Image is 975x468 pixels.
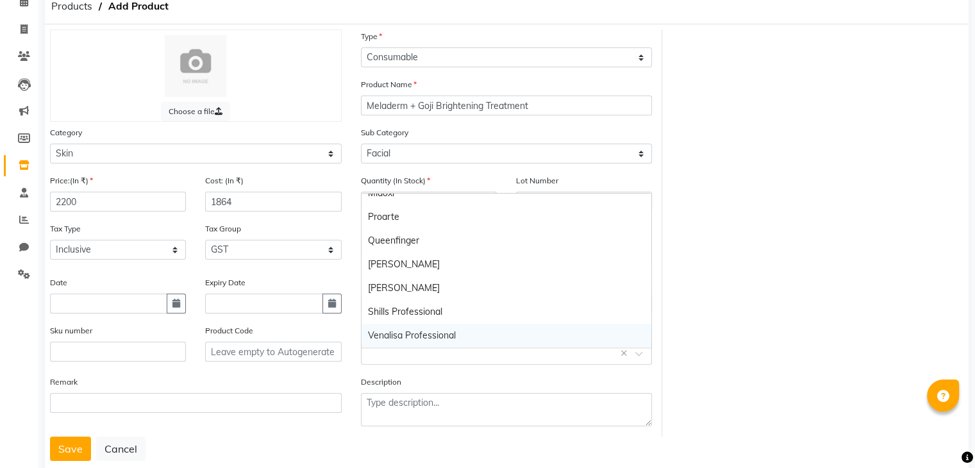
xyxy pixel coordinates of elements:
label: Category [50,127,82,138]
label: Expiry Date [205,277,246,288]
label: Product Code [205,325,253,337]
input: Leave empty to Autogenerate [205,342,341,362]
label: Remark [50,376,78,388]
label: Choose a file [161,102,230,121]
div: Venalisa Professional [362,324,652,347]
label: Lot Number [516,175,558,187]
div: [PERSON_NAME] [362,276,652,300]
label: Quantity (In Stock) [361,175,430,187]
label: Type [361,31,382,42]
div: Proarte [362,205,652,229]
div: Miaoxi [362,181,652,205]
img: Cinque Terre [165,35,226,97]
label: Tax Group [205,223,241,235]
label: Sku number [50,325,92,337]
label: Product Name [361,79,417,90]
label: Sub Category [361,127,408,138]
div: [PERSON_NAME] [362,253,652,276]
label: Price:(In ₹) [50,175,93,187]
div: Queenfinger [362,229,652,253]
ng-dropdown-panel: Options list [361,193,653,348]
div: Shills Professional [362,300,652,324]
label: Cost: (In ₹) [205,175,244,187]
button: Save [50,437,91,461]
span: Clear all [621,347,631,360]
button: Cancel [96,437,146,461]
label: Tax Type [50,223,81,235]
label: Description [361,376,401,388]
label: Date [50,277,67,288]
